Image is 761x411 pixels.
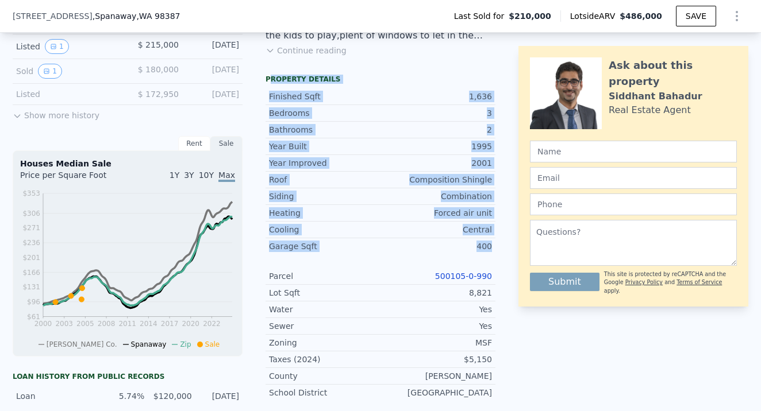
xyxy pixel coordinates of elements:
[269,370,380,382] div: County
[16,88,118,100] div: Listed
[269,191,380,202] div: Siding
[269,287,380,298] div: Lot Sqft
[20,158,235,169] div: Houses Median Sale
[269,270,380,282] div: Parcel
[93,10,180,22] span: , Spanaway
[34,320,52,328] tspan: 2000
[269,124,380,135] div: Bathrooms
[188,88,239,100] div: [DATE]
[625,279,663,285] a: Privacy Policy
[180,340,191,348] span: Zip
[269,337,380,348] div: Zoning
[380,91,492,102] div: 1,636
[22,189,40,197] tspan: $353
[210,136,243,151] div: Sale
[509,10,551,22] span: $210,000
[269,320,380,332] div: Sewer
[725,5,748,28] button: Show Options
[269,304,380,315] div: Water
[266,75,495,84] div: Property details
[677,279,722,285] a: Terms of Service
[138,40,179,49] span: $ 215,000
[27,298,40,306] tspan: $96
[530,193,737,215] input: Phone
[380,387,492,398] div: [GEOGRAPHIC_DATA]
[13,10,93,22] span: [STREET_ADDRESS]
[16,390,97,402] div: Loan
[380,241,492,252] div: 400
[76,320,94,328] tspan: 2005
[140,320,157,328] tspan: 2014
[380,370,492,382] div: [PERSON_NAME]
[47,340,117,348] span: [PERSON_NAME] Co.
[22,254,40,262] tspan: $201
[380,337,492,348] div: MSF
[118,320,136,328] tspan: 2011
[380,191,492,202] div: Combination
[269,174,380,185] div: Roof
[16,39,118,54] div: Listed
[16,64,118,79] div: Sold
[199,390,239,402] div: [DATE]
[380,157,492,169] div: 2001
[609,103,691,117] div: Real Estate Agent
[188,39,239,54] div: [DATE]
[269,91,380,102] div: Finished Sqft
[570,10,620,22] span: Lotside ARV
[380,224,492,235] div: Central
[138,65,179,74] span: $ 180,000
[218,170,235,182] span: Max
[454,10,509,22] span: Last Sold for
[170,170,179,180] span: 1Y
[380,354,492,365] div: $5,150
[22,224,40,232] tspan: $271
[13,372,243,381] div: Loan history from public records
[269,354,380,365] div: Taxes (2024)
[199,170,214,180] span: 10Y
[609,57,737,90] div: Ask about this property
[676,6,716,26] button: SAVE
[184,170,194,180] span: 3Y
[20,169,128,188] div: Price per Square Foot
[45,39,69,54] button: View historical data
[55,320,73,328] tspan: 2003
[269,141,380,152] div: Year Built
[98,320,116,328] tspan: 2008
[380,207,492,219] div: Forced air unit
[604,270,737,295] div: This site is protected by reCAPTCHA and the Google and apply.
[530,141,737,162] input: Name
[22,283,40,291] tspan: $131
[380,287,492,298] div: 8,821
[178,136,210,151] div: Rent
[380,320,492,332] div: Yes
[380,174,492,185] div: Composition Shingle
[22,239,40,247] tspan: $236
[269,241,380,252] div: Garage Sqft
[530,167,737,189] input: Email
[203,320,221,328] tspan: 2022
[13,105,99,121] button: Show more history
[269,224,380,235] div: Cooling
[22,269,40,277] tspan: $166
[269,207,380,219] div: Heating
[188,64,239,79] div: [DATE]
[38,64,62,79] button: View historical data
[104,390,144,402] div: 5.74%
[138,90,179,99] span: $ 172,950
[22,210,40,218] tspan: $306
[161,320,179,328] tspan: 2017
[27,313,40,321] tspan: $61
[380,107,492,119] div: 3
[136,11,180,21] span: , WA 98387
[435,272,492,281] a: 500105-0-990
[609,90,702,103] div: Siddhant Bahadur
[269,157,380,169] div: Year Improved
[380,304,492,315] div: Yes
[151,390,191,402] div: $120,000
[530,273,599,291] button: Submit
[269,387,380,398] div: School District
[269,107,380,119] div: Bedrooms
[620,11,662,21] span: $486,000
[131,340,167,348] span: Spanaway
[205,340,220,348] span: Sale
